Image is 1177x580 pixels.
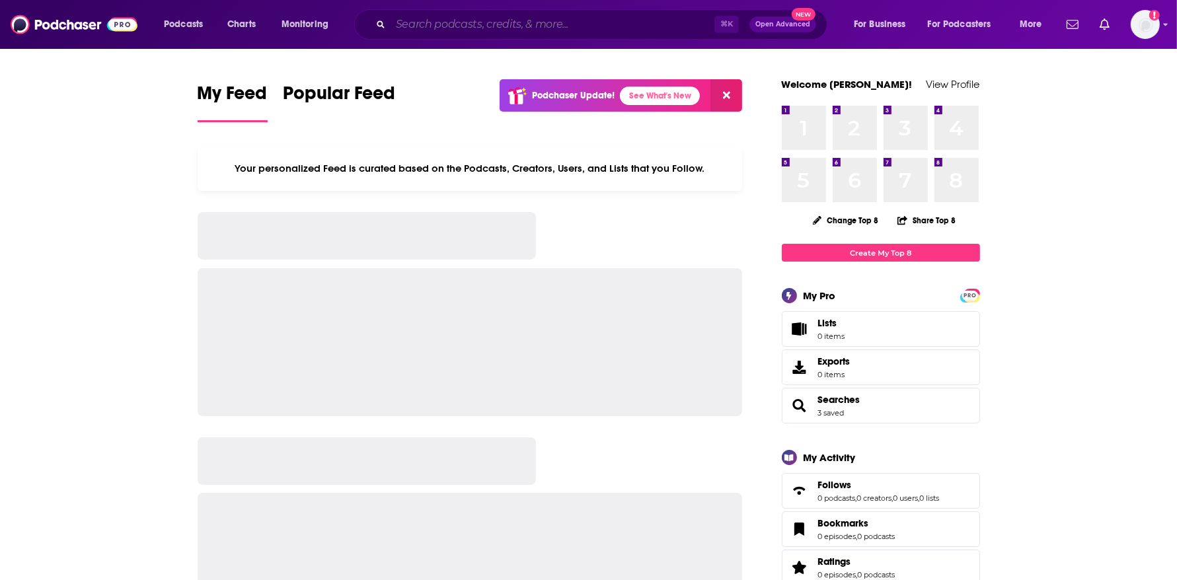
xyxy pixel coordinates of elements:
[818,355,851,367] span: Exports
[818,532,856,541] a: 0 episodes
[749,17,816,32] button: Open AdvancedNew
[782,311,980,347] a: Lists
[897,207,956,233] button: Share Top 8
[282,15,328,34] span: Monitoring
[856,493,857,503] span: ,
[782,349,980,385] a: Exports
[818,556,895,567] a: Ratings
[11,12,137,37] img: Podchaser - Follow, Share and Rate Podcasts
[164,15,203,34] span: Podcasts
[198,82,268,122] a: My Feed
[782,244,980,262] a: Create My Top 8
[893,493,919,503] a: 0 users
[1149,10,1160,20] svg: Add a profile image
[1020,15,1042,34] span: More
[198,82,268,112] span: My Feed
[284,82,396,122] a: Popular Feed
[818,570,856,579] a: 0 episodes
[818,332,845,341] span: 0 items
[818,394,860,406] a: Searches
[219,14,264,35] a: Charts
[1094,13,1115,36] a: Show notifications dropdown
[805,212,887,229] button: Change Top 8
[858,570,895,579] a: 0 podcasts
[818,517,895,529] a: Bookmarks
[818,317,837,329] span: Lists
[919,14,1010,35] button: open menu
[856,532,858,541] span: ,
[818,479,940,491] a: Follows
[272,14,346,35] button: open menu
[854,15,906,34] span: For Business
[786,482,813,500] a: Follows
[818,317,845,329] span: Lists
[818,370,851,379] span: 0 items
[804,451,856,464] div: My Activity
[804,289,836,302] div: My Pro
[818,493,856,503] a: 0 podcasts
[919,493,920,503] span: ,
[198,146,743,191] div: Your personalized Feed is curated based on the Podcasts, Creators, Users, and Lists that you Follow.
[786,396,813,415] a: Searches
[782,511,980,547] span: Bookmarks
[155,14,220,35] button: open menu
[858,532,895,541] a: 0 podcasts
[227,15,256,34] span: Charts
[962,291,978,301] span: PRO
[714,16,739,33] span: ⌘ K
[786,320,813,338] span: Lists
[1131,10,1160,39] span: Logged in as mdaniels
[857,493,892,503] a: 0 creators
[962,290,978,300] a: PRO
[786,520,813,538] a: Bookmarks
[1131,10,1160,39] img: User Profile
[532,90,615,101] p: Podchaser Update!
[391,14,714,35] input: Search podcasts, credits, & more...
[786,558,813,577] a: Ratings
[928,15,991,34] span: For Podcasters
[1131,10,1160,39] button: Show profile menu
[856,570,858,579] span: ,
[792,8,816,20] span: New
[367,9,840,40] div: Search podcasts, credits, & more...
[786,358,813,377] span: Exports
[845,14,923,35] button: open menu
[1010,14,1059,35] button: open menu
[818,479,852,491] span: Follows
[892,493,893,503] span: ,
[782,78,913,91] a: Welcome [PERSON_NAME]!
[818,408,845,417] a: 3 saved
[755,21,810,28] span: Open Advanced
[927,78,980,91] a: View Profile
[818,517,869,529] span: Bookmarks
[782,473,980,509] span: Follows
[782,388,980,423] span: Searches
[284,82,396,112] span: Popular Feed
[1061,13,1084,36] a: Show notifications dropdown
[620,87,700,105] a: See What's New
[920,493,940,503] a: 0 lists
[818,556,851,567] span: Ratings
